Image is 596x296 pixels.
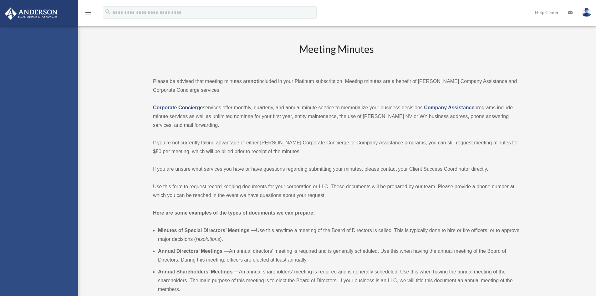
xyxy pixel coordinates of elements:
[153,42,520,68] h2: Meeting Minutes
[153,77,520,95] p: Please be advised that meeting minutes are included in your Platinum subscription. Meeting minute...
[153,165,520,174] p: If you are unsure what services you have or have questions regarding submitting your minutes, ple...
[158,228,256,233] b: Minutes of Special Directors’ Meetings —
[250,79,258,84] strong: not
[424,105,474,110] a: Company Assistance
[158,247,520,264] li: An annual directors’ meeting is required and is generally scheduled. Use this when having the ann...
[158,267,520,294] li: An annual shareholders’ meeting is required and is generally scheduled. Use this when having the ...
[153,138,520,156] p: If you’re not currently taking advantage of either [PERSON_NAME] Corporate Concierge or Company A...
[153,210,315,216] strong: Here are some examples of the types of documents we can prepare:
[196,236,220,242] em: resolutions
[84,11,92,16] a: menu
[158,248,229,254] b: Annual Directors’ Meetings —
[153,182,520,200] p: Use this form to request record-keeping documents for your corporation or LLC. These documents wi...
[104,8,111,15] i: search
[582,8,591,17] img: User Pic
[3,8,59,20] img: Anderson Advisors Platinum Portal
[153,103,520,130] p: services offer monthly, quarterly, and annual minute service to memorialize your business decisio...
[158,226,520,244] li: Use this anytime a meeting of the Board of Directors is called. This is typically done to hire or...
[158,269,239,274] b: Annual Shareholders’ Meetings —
[84,9,92,16] i: menu
[153,105,203,110] a: Corporate Concierge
